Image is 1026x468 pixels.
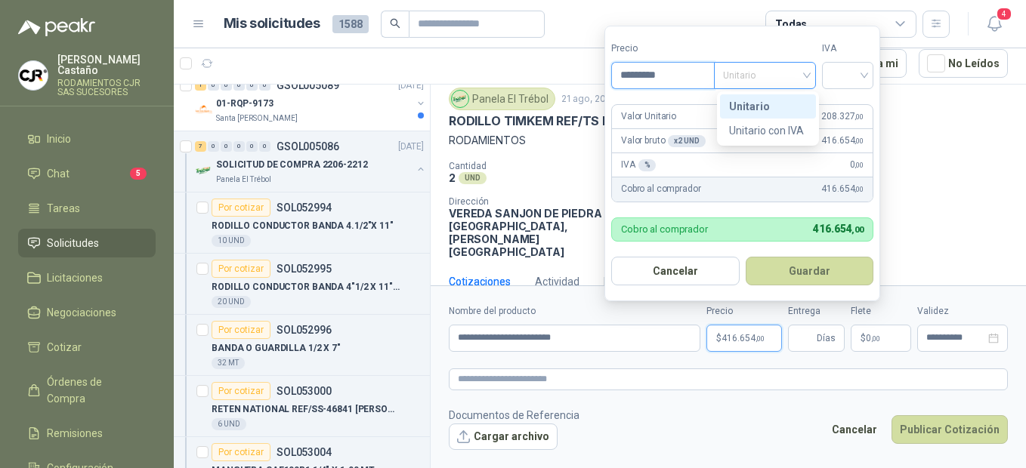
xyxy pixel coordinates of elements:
a: Por cotizarSOL052994RODILLO CONDUCTOR BANDA 4.1/2"X 11"10 UND [174,192,430,254]
span: 416.654 [722,334,765,343]
p: RETEN NATIONAL REF/SS-46841 [PERSON_NAME] [212,402,400,417]
p: SOL052994 [277,202,332,213]
p: SOLICITUD DE COMPRA 2206-2212 [216,158,368,172]
p: $416.654,00 [706,325,782,352]
div: 7 [195,141,206,152]
span: 208.327 [821,109,864,124]
span: 4 [996,7,1012,21]
span: search [390,18,400,29]
img: Company Logo [195,162,213,180]
span: 5 [130,168,147,180]
p: GSOL005089 [277,80,339,91]
label: Precio [706,304,782,319]
p: BANDA O GUARDILLA 1/2 X 7" [212,341,341,356]
div: 32 MT [212,357,245,369]
div: Cotizaciones [449,273,511,290]
p: 01-RQP-9173 [216,97,273,111]
span: Días [817,325,836,351]
span: Unitario [723,64,807,87]
p: Cobro al comprador [621,224,708,234]
span: Órdenes de Compra [47,374,141,407]
a: Por cotizarSOL052995RODILLO CONDUCTOR BANDA 4"1/2 X 11" IMPA20 UND [174,254,430,315]
div: 0 [208,141,219,152]
div: 0 [208,80,219,91]
p: [PERSON_NAME] Castaño [57,54,156,75]
button: Cargar archivo [449,423,558,451]
p: RODILLO TIMKEM REF/TS HM518445/HM518410 [449,113,728,129]
a: Chat5 [18,159,156,188]
span: 0 [850,158,864,172]
p: Santa [PERSON_NAME] [216,112,298,125]
span: ,00 [851,225,864,235]
div: 0 [233,80,245,91]
span: Negociaciones [47,304,116,321]
div: 10 UND [212,235,251,247]
div: 0 [259,141,270,152]
span: ,00 [854,112,864,121]
span: 0 [866,334,880,343]
a: Solicitudes [18,229,156,257]
img: Company Logo [452,91,468,107]
span: Licitaciones [47,269,103,286]
div: UND [459,172,487,184]
a: Tareas [18,194,156,223]
h1: Mis solicitudes [224,13,320,35]
label: Nombre del producto [449,304,700,319]
div: 0 [246,80,258,91]
label: Flete [851,304,911,319]
p: Valor bruto [621,134,706,148]
button: Cancelar [611,257,740,285]
a: Negociaciones [18,298,156,327]
button: Publicar Cotización [892,415,1008,444]
div: Por cotizar [212,199,270,217]
div: Por cotizar [212,260,270,278]
a: Licitaciones [18,263,156,292]
div: 0 [221,141,232,152]
p: RODILLO CONDUCTOR BANDA 4"1/2 X 11" IMPA [212,280,400,294]
p: 21 ago, 2025 [561,92,617,106]
span: ,00 [854,185,864,193]
p: [DATE] [398,140,424,154]
p: SOL053004 [277,447,332,457]
p: SOL052996 [277,325,332,335]
span: Tareas [47,200,80,217]
p: RODILLO CONDUCTOR BANDA 4.1/2"X 11" [212,219,394,233]
div: x 2 UND [668,135,705,147]
a: 7 0 0 0 0 0 GSOL005086[DATE] Company LogoSOLICITUD DE COMPRA 2206-2212Panela El Trébol [195,137,427,186]
div: Mensajes [604,273,650,290]
div: Unitario con IVA [729,122,807,139]
a: Inicio [18,125,156,153]
a: Por cotizarSOL052996BANDA O GUARDILLA 1/2 X 7"32 MT [174,315,430,376]
div: % [638,159,657,171]
div: Actividad [535,273,579,290]
p: Panela El Trébol [216,174,271,186]
span: ,00 [854,137,864,145]
div: Unitario con IVA [720,119,816,143]
a: Órdenes de Compra [18,368,156,413]
p: RODAMIENTOS CJR SAS SUCESORES [57,79,156,97]
button: Cancelar [824,415,885,444]
span: ,00 [854,161,864,169]
label: Validez [917,304,1008,319]
div: 1 [195,80,206,91]
span: 1588 [332,15,369,33]
button: No Leídos [919,49,1008,78]
span: 416.654 [821,182,864,196]
p: Cobro al comprador [621,182,700,196]
div: Por cotizar [212,443,270,461]
a: 1 0 0 0 0 0 GSOL005089[DATE] Company Logo01-RQP-9173Santa [PERSON_NAME] [195,76,427,125]
p: RODAMIENTOS [449,132,1008,149]
span: Solicitudes [47,235,99,251]
span: 416.654 [821,134,864,148]
p: [DATE] [398,79,424,93]
a: Por cotizarSOL053000RETEN NATIONAL REF/SS-46841 [PERSON_NAME]6 UND [174,376,430,437]
p: SOL053000 [277,386,332,396]
span: ,00 [871,334,880,343]
label: Entrega [788,304,845,319]
img: Company Logo [195,100,213,119]
div: 0 [221,80,232,91]
div: Por cotizar [212,321,270,339]
div: 0 [259,80,270,91]
p: VEREDA SANJON DE PIEDRA [GEOGRAPHIC_DATA] , [PERSON_NAME][GEOGRAPHIC_DATA] [449,207,613,258]
div: 20 UND [212,296,251,308]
